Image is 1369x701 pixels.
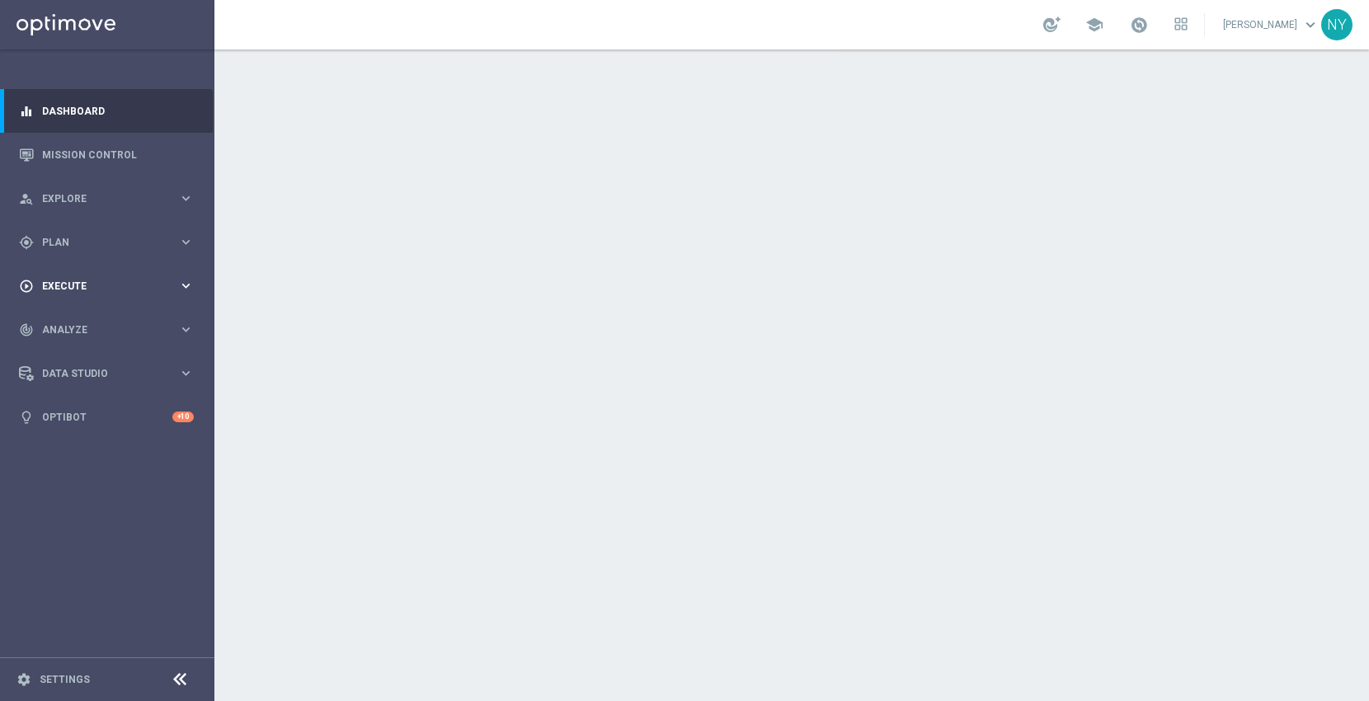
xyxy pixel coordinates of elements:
a: [PERSON_NAME]keyboard_arrow_down [1221,12,1321,37]
div: Data Studio [19,366,178,381]
a: Optibot [42,395,172,439]
span: Execute [42,281,178,291]
button: gps_fixed Plan keyboard_arrow_right [18,236,195,249]
div: Mission Control [19,133,194,176]
a: Dashboard [42,89,194,133]
i: keyboard_arrow_right [178,278,194,294]
button: track_changes Analyze keyboard_arrow_right [18,323,195,336]
div: Analyze [19,322,178,337]
span: Plan [42,238,178,247]
i: settings [16,672,31,687]
a: Settings [40,675,90,685]
button: lightbulb Optibot +10 [18,411,195,424]
span: Explore [42,194,178,204]
span: Data Studio [42,369,178,379]
i: person_search [19,191,34,206]
i: keyboard_arrow_right [178,322,194,337]
div: Explore [19,191,178,206]
div: +10 [172,412,194,422]
span: keyboard_arrow_down [1301,16,1320,34]
span: school [1085,16,1103,34]
i: track_changes [19,322,34,337]
button: Mission Control [18,148,195,162]
button: Data Studio keyboard_arrow_right [18,367,195,380]
i: keyboard_arrow_right [178,191,194,206]
button: equalizer Dashboard [18,105,195,118]
button: person_search Explore keyboard_arrow_right [18,192,195,205]
div: NY [1321,9,1353,40]
i: keyboard_arrow_right [178,234,194,250]
div: Plan [19,235,178,250]
div: Optibot [19,395,194,439]
span: Analyze [42,325,178,335]
i: play_circle_outline [19,279,34,294]
button: play_circle_outline Execute keyboard_arrow_right [18,280,195,293]
i: keyboard_arrow_right [178,365,194,381]
i: equalizer [19,104,34,119]
i: gps_fixed [19,235,34,250]
i: lightbulb [19,410,34,425]
div: Execute [19,279,178,294]
a: Mission Control [42,133,194,176]
div: Dashboard [19,89,194,133]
